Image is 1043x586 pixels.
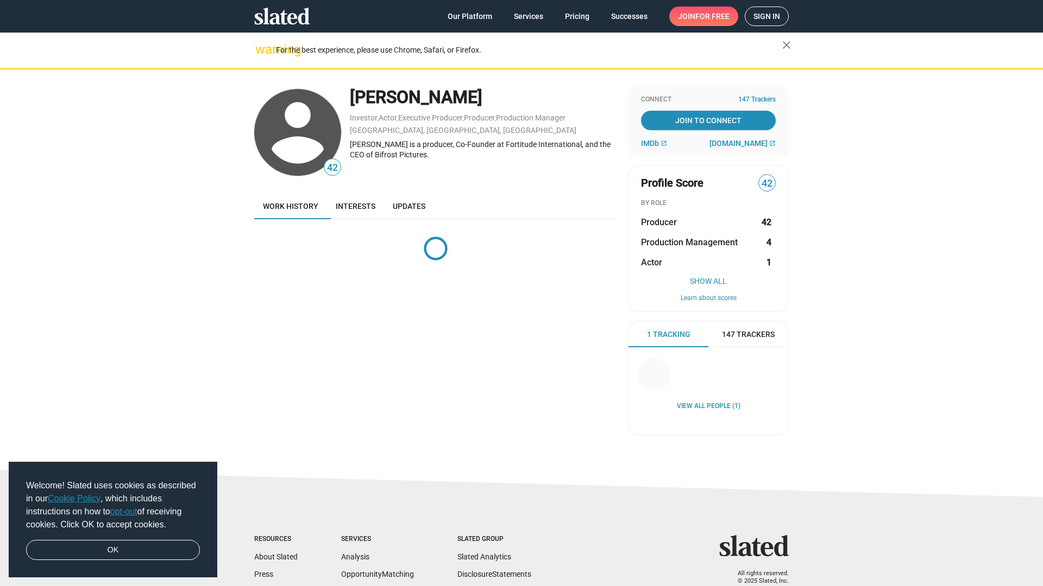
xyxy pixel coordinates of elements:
span: , [397,116,398,122]
span: , [378,116,379,122]
mat-icon: open_in_new [769,140,776,146]
span: Successes [611,7,648,26]
div: Connect [641,95,776,104]
div: [PERSON_NAME] [350,86,617,109]
div: Slated Group [457,535,531,544]
a: Work history [254,193,327,219]
div: Services [341,535,414,544]
span: Pricing [565,7,589,26]
div: [PERSON_NAME] is a producer, Co-Founder at Fortitude International, and the CEO of Bifrost Pictures. [350,139,617,160]
mat-icon: open_in_new [661,140,667,146]
span: Sign in [753,7,780,26]
a: dismiss cookie message [26,540,200,560]
button: Show All [641,277,776,285]
a: Investor [350,113,378,122]
span: Join To Connect [643,111,774,130]
a: Successes [602,7,656,26]
span: [DOMAIN_NAME] [709,139,768,148]
a: Producer [464,113,495,122]
a: Press [254,570,273,578]
a: Executive Producer [398,113,463,122]
a: IMDb [641,139,667,148]
span: Join [678,7,730,26]
div: For the best experience, please use Chrome, Safari, or Firefox. [276,43,782,58]
span: 42 [324,161,341,175]
a: Join To Connect [641,111,776,130]
span: for free [695,7,730,26]
strong: 1 [766,257,771,268]
a: Sign in [745,7,789,26]
a: opt-out [110,507,137,516]
span: Our Platform [448,7,492,26]
mat-icon: close [780,39,793,52]
span: Welcome! Slated uses cookies as described in our , which includes instructions on how to of recei... [26,479,200,531]
div: BY ROLE [641,199,776,208]
a: Production Manager [496,113,566,122]
span: Services [514,7,543,26]
a: Pricing [556,7,598,26]
div: cookieconsent [9,462,217,578]
a: [GEOGRAPHIC_DATA], [GEOGRAPHIC_DATA], [GEOGRAPHIC_DATA] [350,126,576,135]
a: Services [505,7,552,26]
span: 147 Trackers [738,95,776,104]
button: Learn about scores [641,294,776,303]
span: Producer [641,216,677,228]
mat-icon: warning [255,43,268,56]
a: Actor [379,113,397,122]
span: Actor [641,257,662,268]
span: Updates [393,202,425,211]
strong: 4 [766,237,771,248]
span: 147 Trackers [722,329,775,340]
span: IMDb [641,139,659,148]
a: Interests [327,193,384,219]
a: Updates [384,193,434,219]
div: Resources [254,535,298,544]
a: Our Platform [439,7,501,26]
a: Joinfor free [669,7,738,26]
a: [DOMAIN_NAME] [709,139,776,148]
span: Work history [263,202,318,211]
span: Interests [336,202,375,211]
strong: 42 [762,216,771,228]
span: , [495,116,496,122]
span: , [463,116,464,122]
a: Slated Analytics [457,552,511,561]
a: About Slated [254,552,298,561]
span: Production Management [641,237,738,248]
a: DisclosureStatements [457,570,531,578]
a: Analysis [341,552,369,561]
span: 1 Tracking [647,329,690,340]
span: 42 [759,176,775,191]
a: Cookie Policy [48,494,100,503]
a: OpportunityMatching [341,570,414,578]
a: View all People (1) [677,402,740,411]
span: Profile Score [641,176,703,190]
p: All rights reserved. © 2025 Slated, Inc. [726,570,789,585]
